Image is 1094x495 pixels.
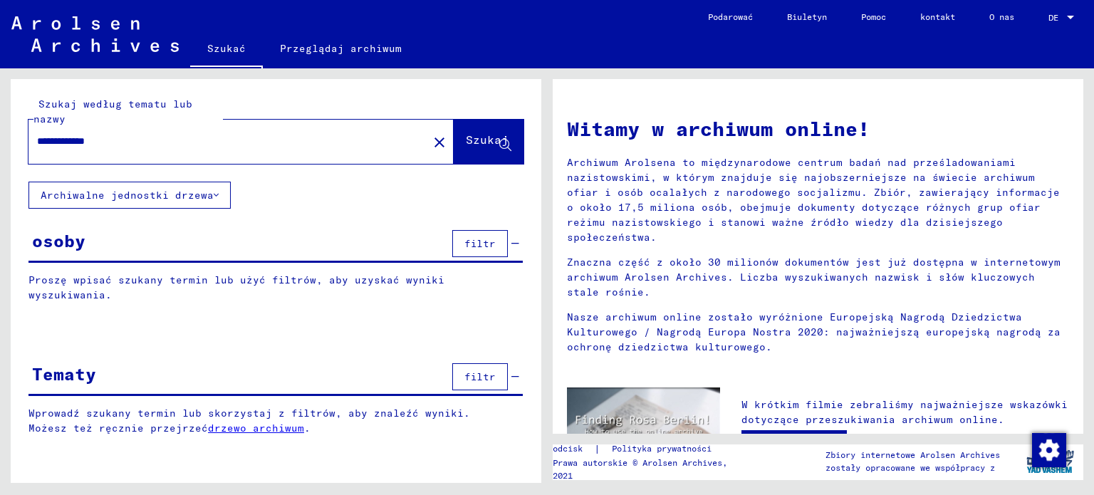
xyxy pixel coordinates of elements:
[567,311,1061,353] font: Nasze archiwum online zostało wyróżnione Europejską Nagrodą Dziedzictwa Kulturowego / Nagrodą Eur...
[567,156,1060,244] font: Archiwum Arolsena to międzynarodowe centrum badań nad prześladowaniami nazistowskimi, w którym zn...
[553,443,583,454] font: odcisk
[32,230,85,251] font: osoby
[280,42,402,55] font: Przeglądaj archiwum
[28,422,208,434] font: Możesz też ręcznie przejrzeć
[452,230,508,257] button: filtr
[464,370,496,383] font: filtr
[861,11,886,22] font: Pomoc
[208,422,304,434] a: drzewo archiwum
[612,443,712,454] font: Polityka prywatności
[741,430,847,459] a: Obejrzyj wideo
[431,134,448,151] mat-icon: close
[989,11,1014,22] font: O nas
[787,11,827,22] font: Biuletyn
[567,116,870,141] font: Witamy w archiwum online!
[28,273,444,301] font: Proszę wpisać szukany termin lub użyć filtrów, aby uzyskać wyniki wyszukiwania.
[28,407,470,420] font: Wprowadź szukany termin lub skorzystaj z filtrów, aby znaleźć wyniki.
[11,16,179,52] img: Arolsen_neg.svg
[464,237,496,250] font: filtr
[553,442,594,457] a: odcisk
[1031,432,1066,467] div: Zmiana zgody
[32,363,96,385] font: Tematy
[825,462,995,473] font: zostały opracowane we współpracy z
[567,256,1061,298] font: Znaczna część z około 30 milionów dokumentów jest już dostępna w internetowym archiwum Arolsen Ar...
[28,182,231,209] button: Archiwalne jednostki drzewa
[553,457,727,481] font: Prawa autorskie © Arolsen Archives, 2021
[708,11,753,22] font: Podarować
[1032,433,1066,467] img: Zmiana zgody
[452,363,508,390] button: filtr
[594,442,600,455] font: |
[454,120,523,164] button: Szukaj
[1023,444,1077,479] img: yv_logo.png
[41,189,214,202] font: Archiwalne jednostki drzewa
[825,449,1000,460] font: Zbiory internetowe Arolsen Archives
[741,398,1068,426] font: W krótkim filmie zebraliśmy najważniejsze wskazówki dotyczące przeszukiwania archiwum online.
[600,442,729,457] a: Polityka prywatności
[33,98,192,125] font: Szukaj według tematu lub nazwy
[1048,12,1058,23] font: DE
[263,31,419,66] a: Przeglądaj archiwum
[466,132,509,147] font: Szukaj
[190,31,263,68] a: Szukać
[425,127,454,156] button: Jasne
[567,387,720,471] img: video.jpg
[920,11,955,22] font: kontakt
[304,422,311,434] font: .
[207,42,246,55] font: Szukać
